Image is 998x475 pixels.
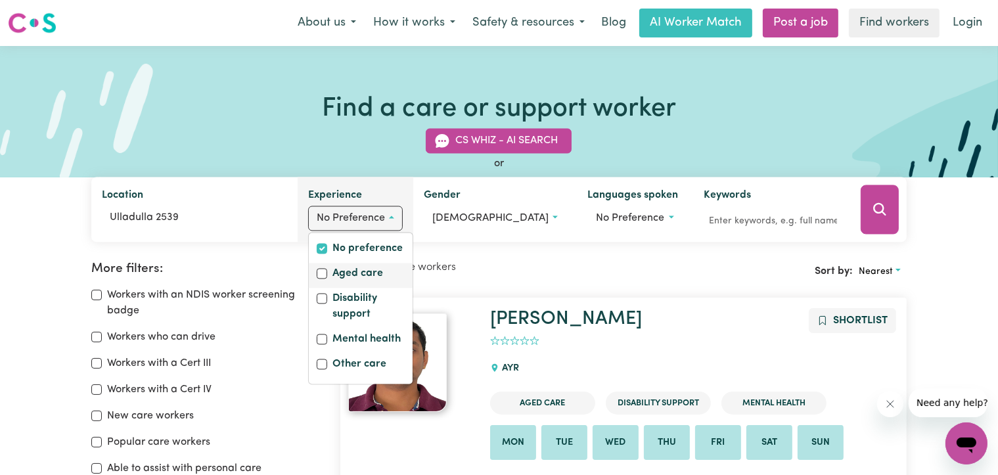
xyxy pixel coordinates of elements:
span: [DEMOGRAPHIC_DATA] [432,214,549,224]
a: AI Worker Match [639,9,752,37]
label: Gender [424,188,461,206]
label: Other care [332,357,386,375]
div: add rating by typing an integer from 0 to 5 or pressing arrow keys [490,334,539,349]
label: Workers who can drive [107,329,215,345]
label: Aged care [332,266,383,284]
button: Worker experience options [308,206,403,231]
li: Disability Support [606,392,711,415]
button: Safety & resources [464,9,593,37]
label: Keywords [704,188,751,206]
li: Available on Thu [644,425,690,461]
h1: Find a care or support worker [322,93,676,125]
li: Available on Sat [746,425,792,461]
span: Shortlist [833,315,888,326]
div: AYR [490,351,527,386]
iframe: Button to launch messaging window [945,422,987,464]
label: No preference [332,241,403,260]
h2: More filters: [91,261,325,277]
a: Blog [593,9,634,37]
li: Available on Wed [593,425,639,461]
label: Languages spoken [587,188,678,206]
button: Add to shortlist [809,308,896,333]
input: Enter a suburb [102,206,287,230]
li: Available on Mon [490,425,536,461]
button: Worker gender preference [424,206,566,231]
label: Experience [308,188,362,206]
a: Post a job [763,9,838,37]
span: No preference [317,214,385,224]
span: Need any help? [8,9,79,20]
button: Worker language preferences [587,206,682,231]
li: Available on Sun [798,425,844,461]
iframe: Message from company [909,388,987,417]
button: Sort search results [853,261,907,282]
h2: Showing care workers [340,261,624,274]
li: Available on Fri [695,425,741,461]
label: New care workers [107,408,194,424]
img: Careseekers logo [8,11,57,35]
a: Login [945,9,990,37]
button: About us [289,9,365,37]
div: or [91,156,907,172]
div: Worker experience options [308,233,413,385]
button: Search [861,185,899,235]
label: Location [102,188,143,206]
label: Mental health [332,332,401,350]
button: How it works [365,9,464,37]
a: [PERSON_NAME] [490,309,642,328]
button: CS Whiz - AI Search [426,129,572,154]
iframe: Close message [877,391,903,417]
a: Careseekers logo [8,8,57,38]
label: Popular care workers [107,434,210,450]
label: Workers with a Cert IV [107,382,212,397]
label: Disability support [332,291,405,325]
span: Nearest [859,267,893,277]
label: Workers with an NDIS worker screening badge [107,287,325,319]
span: Sort by: [815,266,853,277]
li: Available on Tue [541,425,587,461]
li: Mental Health [721,392,827,415]
span: No preference [596,214,664,224]
input: Enter keywords, e.g. full name, interests [704,212,843,232]
label: Workers with a Cert III [107,355,211,371]
a: Find workers [849,9,940,37]
li: Aged Care [490,392,595,415]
